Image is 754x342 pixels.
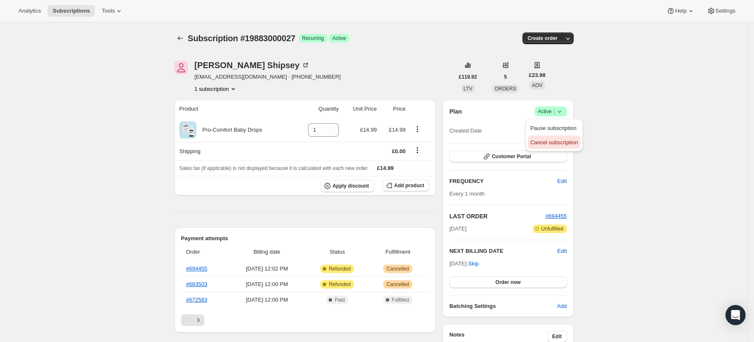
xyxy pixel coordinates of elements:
span: £14.99 [389,127,406,133]
span: Analytics [18,8,41,14]
div: Open Intercom Messenger [725,305,746,325]
span: Add product [394,182,424,189]
button: Order now [449,276,567,288]
button: Help [662,5,700,17]
span: Subscriptions [53,8,90,14]
img: product img [179,122,196,138]
button: Pause subscription [528,121,580,135]
button: Create order [522,32,562,44]
h2: FREQUENCY [449,177,557,186]
span: Tools [102,8,115,14]
th: Product [174,100,294,118]
span: Recurring [302,35,324,42]
span: £14.99 [377,165,394,171]
button: Skip [463,257,484,270]
span: Customer Portal [492,153,531,160]
div: Pro-Comfort Baby Drops [196,126,262,134]
h2: Plan [449,107,462,116]
span: Sales tax (if applicable) is not displayed because it is calculated with each new order. [179,165,369,171]
button: Analytics [13,5,46,17]
span: [DATE] [449,225,467,233]
a: #683503 [186,281,208,287]
h2: Payment attempts [181,234,430,243]
span: Unfulfilled [541,225,564,232]
button: Add product [382,180,429,191]
span: £23.98 [529,71,546,80]
span: Apply discount [332,183,369,189]
span: Settings [715,8,736,14]
span: £14.99 [360,127,377,133]
th: Unit Price [341,100,379,118]
span: Billing date [231,248,303,256]
h6: Batching Settings [449,302,557,310]
span: Thomas Shipsey [174,61,188,74]
a: #694455 [546,213,567,219]
button: Product actions [411,125,424,134]
th: Shipping [174,142,294,160]
span: Edit [557,177,567,186]
span: ORDERS [495,86,516,92]
span: Refunded [329,265,351,272]
span: Order now [496,279,521,286]
span: Fulfilled [392,297,409,303]
h2: LAST ORDER [449,212,546,220]
button: Edit [552,175,572,188]
span: Paid [335,297,345,303]
button: Subscriptions [47,5,95,17]
span: Cancel subscription [530,139,578,146]
button: Add [552,300,572,313]
nav: Pagination [181,314,430,326]
button: Shipping actions [411,146,424,155]
button: Subscriptions [174,32,186,44]
span: Active [332,35,346,42]
button: Customer Portal [449,151,567,162]
h2: NEXT BILLING DATE [449,247,557,255]
span: 5 [504,74,507,80]
span: Skip [468,260,479,268]
a: #694455 [186,265,208,272]
span: | [554,108,555,115]
span: LTV [464,86,472,92]
span: Cancelled [387,265,409,272]
span: Add [557,302,567,310]
span: Pause subscription [530,125,577,131]
th: Quantity [294,100,341,118]
button: £119.92 [454,71,482,83]
span: AOV [532,82,542,88]
span: Help [675,8,686,14]
span: [DATE] · [449,260,479,267]
button: Product actions [195,85,237,93]
a: #672583 [186,297,208,303]
span: [EMAIL_ADDRESS][DOMAIN_NAME] · [PHONE_NUMBER] [195,73,341,81]
div: [PERSON_NAME] Shipsey [195,61,310,69]
span: Refunded [329,281,351,288]
span: Fulfillment [372,248,424,256]
span: Status [308,248,366,256]
span: Subscription #19883000027 [188,34,295,43]
button: Tools [97,5,128,17]
button: Cancel subscription [528,135,580,149]
span: £0.00 [392,148,406,154]
span: Cancelled [387,281,409,288]
button: 5 [499,71,512,83]
button: #694455 [546,212,567,220]
button: Apply discount [321,180,374,192]
span: [DATE] · 12:02 PM [231,265,303,273]
span: Active [538,107,564,116]
button: Next [192,314,204,326]
span: Every 1 month [449,191,485,197]
span: [DATE] · 12:00 PM [231,296,303,304]
span: £119.92 [459,74,477,80]
span: Created Date [449,127,482,135]
th: Price [379,100,408,118]
button: Settings [702,5,741,17]
button: Edit [557,247,567,255]
span: [DATE] · 12:00 PM [231,280,303,289]
span: Create order [527,35,557,42]
th: Order [181,243,229,261]
span: Edit [552,333,562,340]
